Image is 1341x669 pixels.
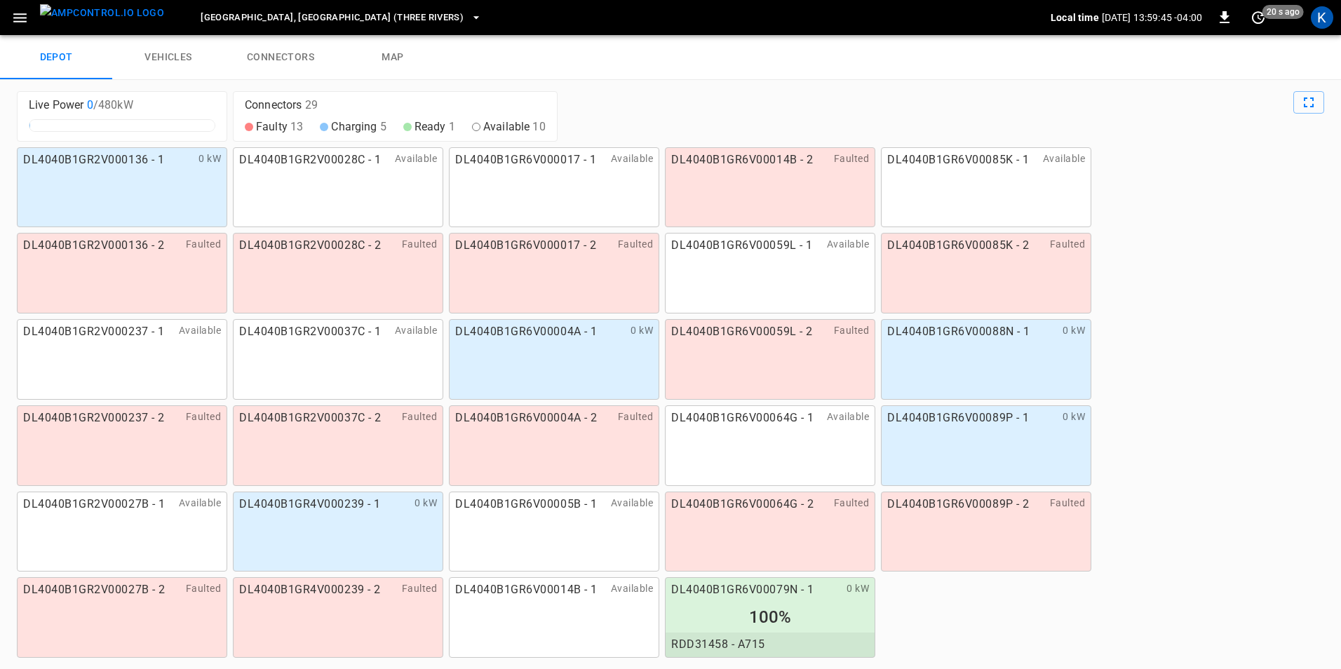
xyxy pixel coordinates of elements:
span: Ready [415,119,455,135]
span: DL4040B1GR6V00089P - 1 [887,409,1030,428]
span: Available [483,119,546,135]
a: map [337,35,449,80]
span: 0 kW [1063,323,1085,342]
span: DL4040B1GR6V00005B - 1 [455,495,598,514]
span: DL4040B1GR2V000136 - 2 [23,236,165,255]
span: Available [179,495,221,514]
span: Faulted [402,236,437,255]
div: profile-icon [1311,6,1333,29]
span: [GEOGRAPHIC_DATA], [GEOGRAPHIC_DATA] (Three Rivers) [201,10,464,26]
a: DL4040B1GR2V00037C - 2Faulted [233,405,443,486]
span: 29 [305,98,318,111]
p: [DATE] 13:59:45 -04:00 [1102,11,1202,25]
span: Faulted [186,409,221,428]
p: Local time [1051,11,1099,25]
span: Faulted [834,323,869,342]
span: Faulty [256,119,303,135]
span: 0 kW [1063,409,1085,428]
span: 0 [87,98,93,111]
span: Faulted [186,581,221,600]
a: connectors [224,35,337,80]
span: Available [827,236,869,255]
span: Available [395,323,437,342]
button: [GEOGRAPHIC_DATA], [GEOGRAPHIC_DATA] (Three Rivers) [195,4,487,32]
span: DL4040B1GR6V000017 - 2 [455,236,597,255]
span: Faulted [402,409,437,428]
img: ampcontrol.io logo [40,4,164,22]
span: DL4040B1GR6V00004A - 2 [455,409,598,428]
span: DL4040B1GR4V000239 - 2 [239,581,381,600]
a: DL4040B1GR2V00027B - 1Available [17,492,227,572]
span: 0 kW [415,495,437,514]
a: DL4040B1GR2V00028C - 1Available [233,147,443,228]
span: Faulted [186,236,221,255]
span: DL4040B1GR6V00014B - 2 [671,151,814,170]
span: DL4040B1GR2V000237 - 2 [23,409,165,428]
a: DL4040B1GR6V00064G - 1Available [665,405,875,486]
span: DL4040B1GR2V000136 - 1 [23,151,165,170]
button: Full Screen [1293,91,1324,114]
span: Faulted [1050,495,1085,514]
span: Faulted [618,409,653,428]
span: 0 kW [198,151,221,170]
a: DL4040B1GR4V000239 - 2Faulted [233,577,443,658]
a: DL4040B1GR2V000136 - 2Faulted [17,233,227,313]
span: RDD31458 - A715 [671,635,765,654]
span: DL4040B1GR6V00085K - 2 [887,236,1030,255]
a: DL4040B1GR2V000237 - 2Faulted [17,405,227,486]
span: Available [611,151,653,170]
span: DL4040B1GR6V00064G - 1 [671,409,814,428]
span: 1 [449,120,455,133]
a: DL4040B1GR6V00085K - 2Faulted [881,233,1091,313]
span: DL4040B1GR6V00089P - 2 [887,495,1030,514]
span: Faulted [1050,236,1085,255]
span: DL4040B1GR6V00014B - 1 [455,581,598,600]
a: DL4040B1GR6V00014B - 1Available [449,577,659,658]
a: DL4040B1GR6V00005B - 1Available [449,492,659,572]
span: DL4040B1GR6V00064G - 2 [671,495,814,514]
span: DL4040B1GR2V000237 - 1 [23,323,165,342]
span: DL4040B1GR2V00028C - 1 [239,151,382,170]
span: DL4040B1GR6V00004A - 1 [455,323,598,342]
a: DL4040B1GR6V00004A - 10 kW [449,319,659,400]
span: Available [395,151,437,170]
div: Connectors [245,97,546,114]
span: DL4040B1GR6V00085K - 1 [887,151,1030,170]
span: 0 kW [847,581,869,600]
span: DL4040B1GR2V00028C - 2 [239,236,382,255]
span: 20 s ago [1262,5,1304,19]
a: DL4040B1GR6V00088N - 10 kW [881,319,1091,400]
div: 100% [666,604,875,630]
a: DL4040B1GR6V00085K - 1Available [881,147,1091,228]
span: DL4040B1GR2V00037C - 1 [239,323,382,342]
span: Available [1043,151,1085,170]
a: DL4040B1GR6V00004A - 2Faulted [449,405,659,486]
a: DL4040B1GR4V000239 - 10 kW [233,492,443,572]
a: DL4040B1GR6V00064G - 2Faulted [665,492,875,572]
span: Faulted [618,236,653,255]
span: Faulted [834,151,869,170]
span: DL4040B1GR6V00088N - 1 [887,323,1030,342]
span: Available [179,323,221,342]
a: DL4040B1GR6V000017 - 2Faulted [449,233,659,313]
span: DL4040B1GR2V00027B - 2 [23,581,166,600]
a: DL4040B1GR6V000017 - 1Available [449,147,659,228]
a: DL4040B1GR6V00059L - 2Faulted [665,319,875,400]
span: Charging [331,119,386,135]
a: DL4040B1GR6V00089P - 10 kW [881,405,1091,486]
span: / 480 kW [93,98,133,111]
span: Faulted [402,581,437,600]
div: Live Power [29,97,215,114]
span: DL4040B1GR2V00027B - 1 [23,495,166,514]
span: DL4040B1GR6V00059L - 2 [671,323,813,342]
span: Available [611,495,653,514]
span: 10 [532,120,545,133]
button: set refresh interval [1247,6,1269,29]
a: vehicles [112,35,224,80]
span: Faulted [834,495,869,514]
span: DL4040B1GR2V00037C - 2 [239,409,382,428]
span: DL4040B1GR4V000239 - 1 [239,495,381,514]
a: DL4040B1GR2V000237 - 1Available [17,319,227,400]
span: Available [611,581,653,600]
a: DL4040B1GR2V00027B - 2Faulted [17,577,227,658]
